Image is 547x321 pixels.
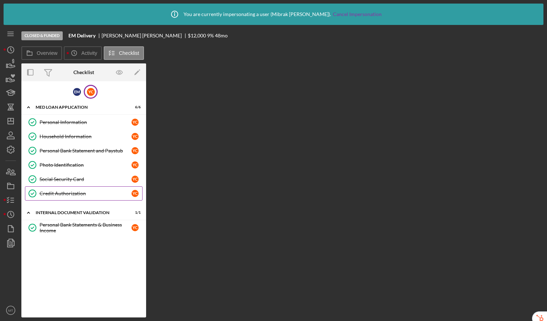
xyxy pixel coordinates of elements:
[40,222,131,233] div: Personal Bank Statements & Business Income
[131,147,139,154] div: Y C
[21,46,62,60] button: Overview
[4,303,18,317] button: MT
[25,221,143,235] a: Personal Bank Statements & Business IncomeYC
[333,11,382,17] a: Cancel Impersonation
[131,161,139,169] div: Y C
[73,69,94,75] div: Checklist
[188,33,206,38] div: $12,000
[131,119,139,126] div: Y C
[40,191,131,196] div: Credit Authorization
[131,190,139,197] div: Y C
[131,176,139,183] div: Y C
[40,134,131,139] div: Household Information
[207,33,214,38] div: 9 %
[8,309,13,312] text: MT
[215,33,228,38] div: 48 mo
[131,133,139,140] div: Y C
[64,46,102,60] button: Activity
[25,115,143,129] a: Personal InformationYC
[68,33,96,38] b: EM Delivery
[40,162,131,168] div: Photo Identification
[128,105,141,109] div: 6 / 6
[128,211,141,215] div: 1 / 1
[40,148,131,154] div: Personal Bank Statement and Paystub
[25,158,143,172] a: Photo IdentificationYC
[36,105,123,109] div: MED Loan Application
[87,88,95,96] div: Y C
[21,31,63,40] div: Closed & Funded
[81,50,97,56] label: Activity
[73,88,81,96] div: E M
[40,176,131,182] div: Social Security Card
[25,129,143,144] a: Household InformationYC
[104,46,144,60] button: Checklist
[119,50,139,56] label: Checklist
[37,50,57,56] label: Overview
[40,119,131,125] div: Personal Information
[25,186,143,201] a: Credit AuthorizationYC
[131,224,139,231] div: Y C
[25,144,143,158] a: Personal Bank Statement and PaystubYC
[166,5,382,23] div: You are currently impersonating a user ( Mibrak [PERSON_NAME] ).
[25,172,143,186] a: Social Security CardYC
[36,211,123,215] div: Internal Document Validation
[102,33,188,38] div: [PERSON_NAME] [PERSON_NAME]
